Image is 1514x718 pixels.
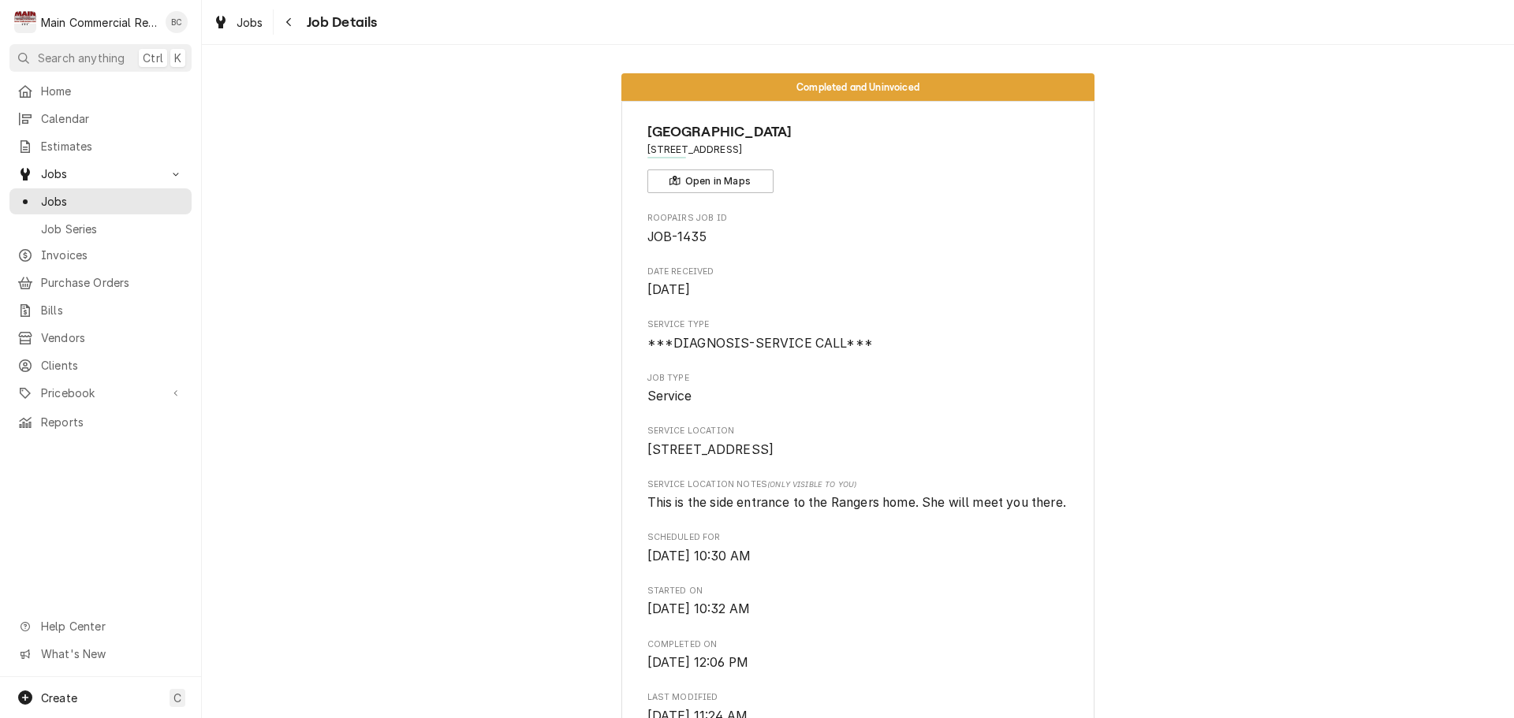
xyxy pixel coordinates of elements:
[647,478,1069,491] span: Service Location Notes
[647,281,1069,299] span: Date Received
[647,389,692,404] span: Service
[277,9,302,35] button: Navigate back
[647,549,751,564] span: [DATE] 10:30 AM
[9,242,192,268] a: Invoices
[41,274,184,291] span: Purchase Orders
[647,638,1069,651] span: Completed On
[41,691,77,705] span: Create
[9,216,192,242] a: Job Series
[14,11,36,33] div: M
[41,221,184,237] span: Job Series
[647,372,1069,406] div: Job Type
[41,329,184,346] span: Vendors
[41,414,184,430] span: Reports
[9,188,192,214] a: Jobs
[174,50,181,66] span: K
[647,691,1069,704] span: Last Modified
[9,409,192,435] a: Reports
[41,645,182,662] span: What's New
[647,266,1069,299] div: Date Received
[647,229,707,244] span: JOB-1435
[9,613,192,639] a: Go to Help Center
[647,442,774,457] span: [STREET_ADDRESS]
[143,50,163,66] span: Ctrl
[647,228,1069,247] span: Roopairs Job ID
[173,690,181,706] span: C
[647,531,1069,565] div: Scheduled For
[41,14,157,31] div: Main Commercial Refrigeration Service
[647,121,1069,193] div: Client Information
[647,655,748,670] span: [DATE] 12:06 PM
[166,11,188,33] div: Bookkeeper Main Commercial's Avatar
[647,478,1069,512] div: [object Object]
[9,106,192,132] a: Calendar
[14,11,36,33] div: Main Commercial Refrigeration Service's Avatar
[41,110,184,127] span: Calendar
[41,618,182,634] span: Help Center
[9,270,192,296] a: Purchase Orders
[647,169,774,193] button: Open in Maps
[9,641,192,667] a: Go to What's New
[166,11,188,33] div: BC
[647,493,1069,512] span: [object Object]
[41,385,160,401] span: Pricebook
[621,73,1094,101] div: Status
[41,193,184,210] span: Jobs
[647,425,1069,459] div: Service Location
[647,334,1069,353] span: Service Type
[647,441,1069,459] span: Service Location
[207,9,270,35] a: Jobs
[647,266,1069,278] span: Date Received
[9,352,192,378] a: Clients
[796,82,919,92] span: Completed and Uninvoiced
[647,318,1069,331] span: Service Type
[647,600,1069,619] span: Started On
[41,357,184,374] span: Clients
[9,78,192,104] a: Home
[647,638,1069,672] div: Completed On
[647,212,1069,225] span: Roopairs Job ID
[647,601,750,616] span: [DATE] 10:32 AM
[647,282,691,297] span: [DATE]
[41,138,184,154] span: Estimates
[302,12,378,33] span: Job Details
[9,380,192,406] a: Go to Pricebook
[647,425,1069,437] span: Service Location
[647,585,1069,619] div: Started On
[9,44,192,72] button: Search anythingCtrlK
[41,247,184,263] span: Invoices
[647,531,1069,544] span: Scheduled For
[9,297,192,323] a: Bills
[41,302,184,318] span: Bills
[647,547,1069,566] span: Scheduled For
[41,166,160,182] span: Jobs
[647,495,1066,510] span: This is the side entrance to the Rangers home. She will meet you there.
[41,83,184,99] span: Home
[38,50,125,66] span: Search anything
[767,480,856,489] span: (Only Visible to You)
[647,653,1069,672] span: Completed On
[647,143,1069,157] span: Address
[647,121,1069,143] span: Name
[9,161,192,187] a: Go to Jobs
[647,585,1069,597] span: Started On
[9,325,192,351] a: Vendors
[647,318,1069,352] div: Service Type
[9,133,192,159] a: Estimates
[237,14,263,31] span: Jobs
[647,372,1069,385] span: Job Type
[647,387,1069,406] span: Job Type
[647,212,1069,246] div: Roopairs Job ID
